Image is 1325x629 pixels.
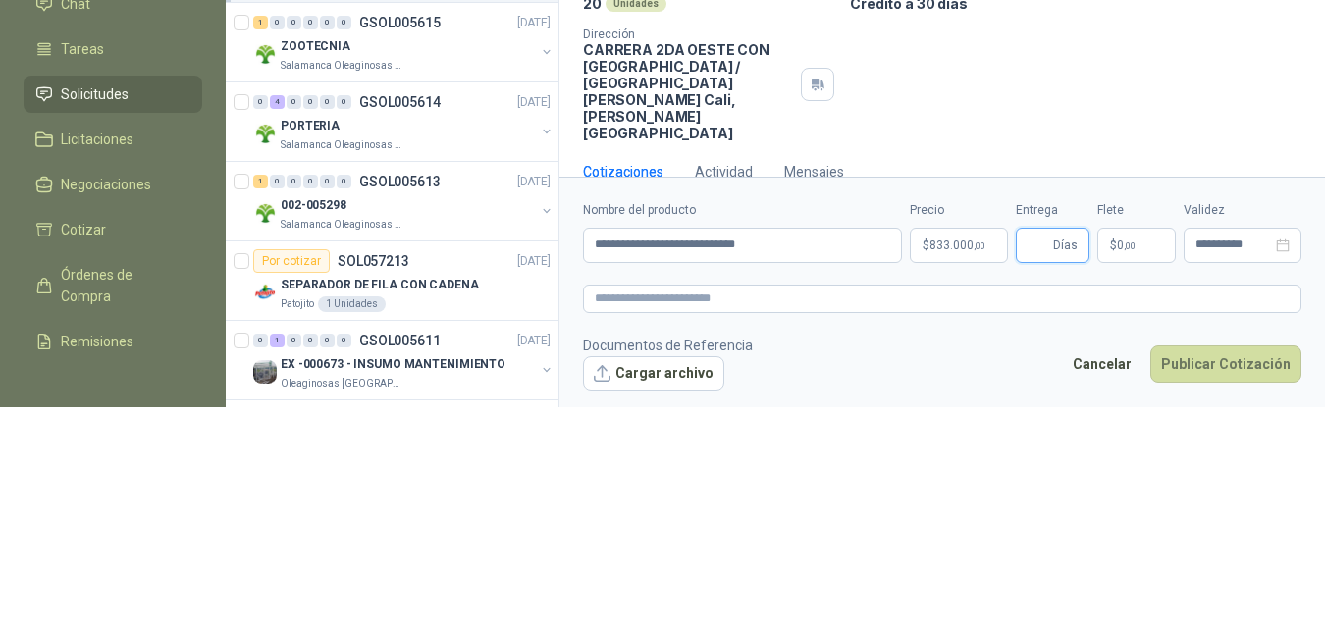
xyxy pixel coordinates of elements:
button: Publicar Cotización [1150,345,1301,383]
p: CARRERA 2DA OESTE CON [GEOGRAPHIC_DATA] / [GEOGRAPHIC_DATA][PERSON_NAME] Cali , [PERSON_NAME][GEO... [583,41,793,141]
label: Flete [1097,201,1176,220]
div: 1 [253,16,268,29]
div: 0 [320,175,335,188]
p: [DATE] [517,14,551,32]
span: Tareas [61,38,104,60]
div: 0 [287,95,301,109]
span: Solicitudes [61,83,129,105]
div: 0 [337,16,351,29]
button: Cargar archivo [583,356,724,392]
p: EX -000673 - INSUMO MANTENIMIENTO [281,355,505,374]
p: Salamanca Oleaginosas SAS [281,58,404,74]
span: Remisiones [61,331,133,352]
div: Cotizaciones [583,161,663,183]
div: 0 [253,95,268,109]
div: 0 [320,334,335,347]
div: 0 [337,175,351,188]
label: Precio [910,201,1008,220]
div: 0 [270,175,285,188]
div: 1 Unidades [318,296,386,312]
p: GSOL005614 [359,95,441,109]
p: [DATE] [517,93,551,112]
p: [DATE] [517,332,551,350]
img: Company Logo [253,281,277,304]
p: Salamanca Oleaginosas SAS [281,137,404,153]
div: 4 [270,95,285,109]
a: 0 1 0 0 0 0 GSOL005611[DATE] Company LogoEX -000673 - INSUMO MANTENIMIENTOOleaginosas [GEOGRAPHIC... [253,329,555,392]
a: 1 0 0 0 0 0 GSOL005613[DATE] Company Logo002-005298Salamanca Oleaginosas SAS [253,170,555,233]
div: 0 [337,95,351,109]
label: Nombre del producto [583,201,902,220]
p: Patojito [281,296,314,312]
p: [DATE] [517,252,551,271]
a: Licitaciones [24,121,202,158]
div: 0 [270,16,285,29]
span: Negociaciones [61,174,151,195]
div: 0 [287,16,301,29]
a: Tareas [24,30,202,68]
span: 0 [1117,239,1136,251]
div: 0 [253,334,268,347]
a: Remisiones [24,323,202,360]
p: Documentos de Referencia [583,335,753,356]
button: Cancelar [1062,345,1142,383]
p: SEPARADOR DE FILA CON CADENA [281,276,479,294]
span: 833.000 [929,239,985,251]
img: Company Logo [253,201,277,225]
div: 0 [337,334,351,347]
span: Órdenes de Compra [61,264,184,307]
p: Salamanca Oleaginosas SAS [281,217,404,233]
div: Actividad [695,161,753,183]
span: Licitaciones [61,129,133,150]
p: Dirección [583,27,793,41]
p: $ 0,00 [1097,228,1176,263]
div: 0 [303,334,318,347]
a: 0 4 0 0 0 0 GSOL005614[DATE] Company LogoPORTERIASalamanca Oleaginosas SAS [253,90,555,153]
div: 0 [320,16,335,29]
img: Company Logo [253,122,277,145]
div: 0 [303,16,318,29]
span: ,00 [974,240,985,251]
span: ,00 [1124,240,1136,251]
p: GSOL005611 [359,334,441,347]
a: Negociaciones [24,166,202,203]
label: Validez [1184,201,1301,220]
div: Por cotizar [253,249,330,273]
a: 1 0 0 0 0 0 GSOL005615[DATE] Company LogoZOOTECNIASalamanca Oleaginosas SAS [253,11,555,74]
div: 0 [287,334,301,347]
span: Cotizar [61,219,106,240]
label: Entrega [1016,201,1089,220]
a: Solicitudes [24,76,202,113]
p: Oleaginosas [GEOGRAPHIC_DATA][PERSON_NAME] [281,376,404,392]
p: [DATE] [517,173,551,191]
a: Órdenes de Compra [24,256,202,315]
div: Mensajes [784,161,844,183]
p: 002-005298 [281,196,346,215]
p: GSOL005615 [359,16,441,29]
a: Por cotizarSOL057213[DATE] Company LogoSEPARADOR DE FILA CON CADENAPatojito1 Unidades [226,241,558,321]
p: PORTERIA [281,117,340,135]
div: 0 [287,175,301,188]
p: ZOOTECNIA [281,37,350,56]
div: 0 [303,175,318,188]
img: Company Logo [253,42,277,66]
span: Días [1053,229,1078,262]
a: Cotizar [24,211,202,248]
div: 1 [253,175,268,188]
p: $833.000,00 [910,228,1008,263]
img: Company Logo [253,360,277,384]
p: SOL057213 [338,254,409,268]
div: 1 [270,334,285,347]
span: $ [1110,239,1117,251]
p: GSOL005613 [359,175,441,188]
div: 0 [320,95,335,109]
div: 0 [303,95,318,109]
